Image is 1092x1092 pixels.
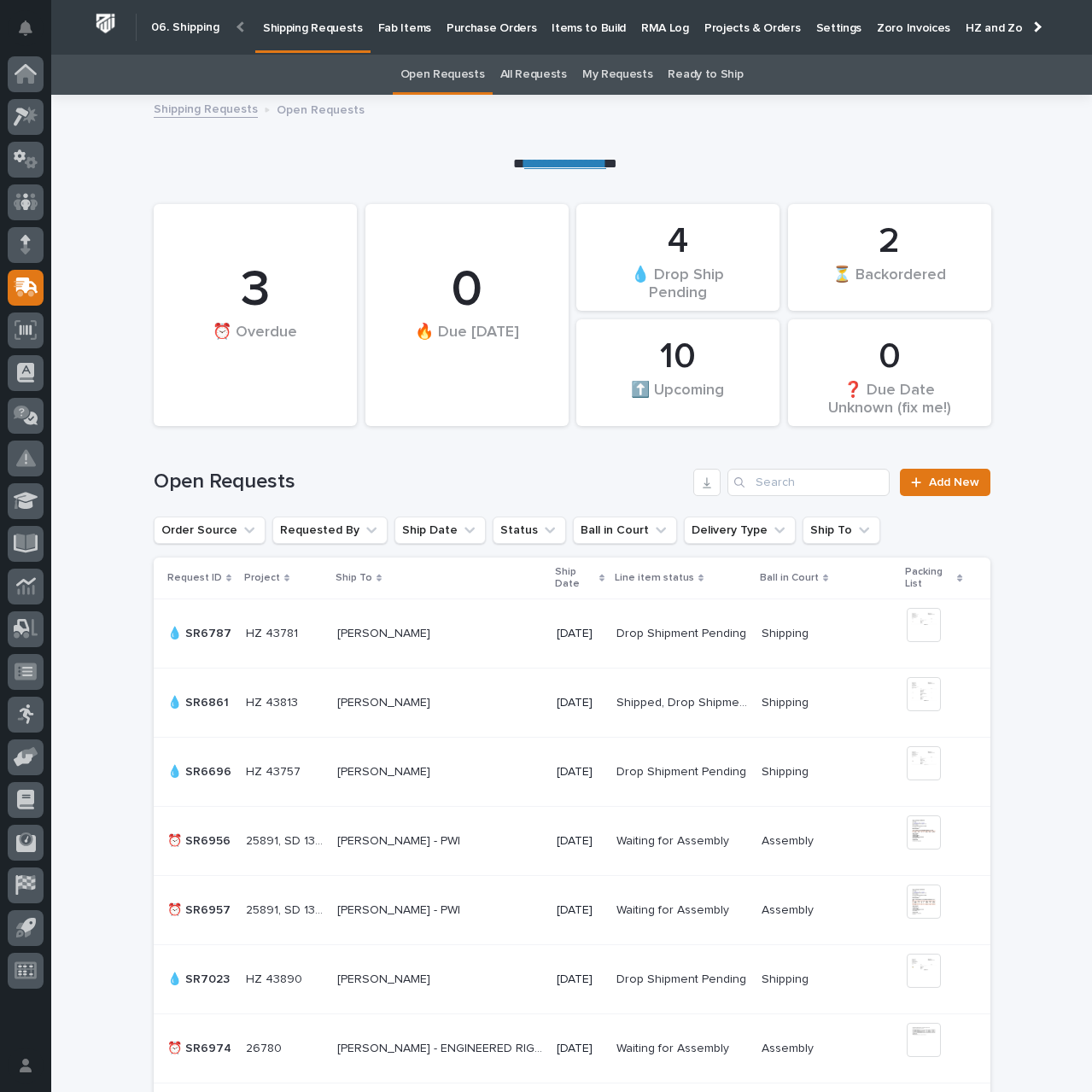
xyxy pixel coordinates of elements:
p: [DATE] [557,834,603,849]
p: 💧 SR7023 [167,969,233,987]
p: [DATE] [557,696,603,710]
p: 25891, SD 1386 [246,831,328,849]
a: Ready to Ship [668,55,743,95]
p: Project [244,569,280,587]
a: Open Requests [400,55,485,95]
p: 💧 SR6787 [167,623,235,641]
div: ❓ Due Date Unknown (fix me!) [817,380,962,416]
h2: 06. Shipping [151,20,219,35]
div: 2 [817,220,962,263]
p: [PERSON_NAME] [337,692,434,710]
a: All Requests [500,55,567,95]
p: [PERSON_NAME] - PWI [337,831,464,849]
tr: 💧 SR6861💧 SR6861 HZ 43813HZ 43813 [PERSON_NAME][PERSON_NAME] [DATE]Shipped, Drop Shipment Pending... [154,669,990,738]
p: [PERSON_NAME] - PWI [337,900,464,918]
div: 4 [605,220,750,263]
p: ⏰ SR6957 [167,900,234,918]
div: 🔥 Due [DATE] [394,323,540,377]
p: Line item status [615,569,694,587]
a: My Requests [582,55,653,95]
img: Workspace Logo [90,8,121,39]
div: ⏳ Backordered [817,265,962,301]
p: 💧 SR6861 [167,692,232,710]
button: Order Source [154,517,266,544]
p: Packing List [905,563,954,594]
p: [DATE] [557,765,603,780]
button: Ball in Court [573,517,677,544]
p: 25891, SD 1387 [246,900,328,918]
div: 3 [183,260,328,321]
p: Waiting for Assembly [616,900,733,918]
p: 26780 [246,1038,285,1056]
tr: ⏰ SR6956⏰ SR6956 25891, SD 138625891, SD 1386 [PERSON_NAME] - PWI[PERSON_NAME] - PWI [DATE]Waitin... [154,807,990,876]
tr: ⏰ SR6957⏰ SR6957 25891, SD 138725891, SD 1387 [PERSON_NAME] - PWI[PERSON_NAME] - PWI [DATE]Waitin... [154,876,990,945]
p: [DATE] [557,1042,603,1056]
p: Waiting for Assembly [616,1038,733,1056]
p: [PERSON_NAME] [337,762,434,780]
p: [PERSON_NAME] [337,969,434,987]
div: ⏰ Overdue [183,323,328,377]
p: [PERSON_NAME] [337,623,434,641]
button: Status [493,517,566,544]
p: Drop Shipment Pending [616,623,750,641]
tr: ⏰ SR6974⏰ SR6974 2678026780 [PERSON_NAME] - ENGINEERED RIGGING[PERSON_NAME] - ENGINEERED RIGGING ... [154,1014,990,1083]
a: Shipping Requests [154,98,258,118]
button: Ship Date [394,517,486,544]
p: HZ 43813 [246,692,301,710]
p: ⏰ SR6974 [167,1038,235,1056]
h1: Open Requests [154,470,687,494]
p: Assembly [762,1038,817,1056]
div: 💧 Drop Ship Pending [605,265,750,301]
p: HZ 43890 [246,969,306,987]
tr: 💧 SR6787💧 SR6787 HZ 43781HZ 43781 [PERSON_NAME][PERSON_NAME] [DATE]Drop Shipment PendingDrop Ship... [154,599,990,669]
tr: 💧 SR6696💧 SR6696 HZ 43757HZ 43757 [PERSON_NAME][PERSON_NAME] [DATE]Drop Shipment PendingDrop Ship... [154,738,990,807]
p: Shipping [762,969,812,987]
p: Shipping [762,692,812,710]
input: Search [727,469,890,496]
button: Ship To [803,517,880,544]
p: [DATE] [557,903,603,918]
p: HZ 43781 [246,623,301,641]
p: Drop Shipment Pending [616,969,750,987]
div: ⬆️ Upcoming [605,380,750,416]
p: Ball in Court [760,569,819,587]
p: Ship To [336,569,372,587]
a: Add New [900,469,990,496]
div: Notifications [21,20,44,48]
p: Shipped, Drop Shipment Pending [616,692,751,710]
p: [DATE] [557,627,603,641]
div: 0 [394,260,540,321]
p: Drop Shipment Pending [616,762,750,780]
div: 0 [817,336,962,378]
p: Ship Date [555,563,595,594]
p: Shipping [762,762,812,780]
p: Open Requests [277,99,365,118]
p: ⏰ SR6956 [167,831,234,849]
p: Waiting for Assembly [616,831,733,849]
button: Delivery Type [684,517,796,544]
tr: 💧 SR7023💧 SR7023 HZ 43890HZ 43890 [PERSON_NAME][PERSON_NAME] [DATE]Drop Shipment PendingDrop Ship... [154,945,990,1014]
button: Notifications [8,10,44,46]
p: Request ID [167,569,222,587]
span: Add New [929,476,979,488]
p: Assembly [762,831,817,849]
button: Requested By [272,517,388,544]
p: Assembly [762,900,817,918]
p: 💧 SR6696 [167,762,235,780]
p: HZ 43757 [246,762,304,780]
p: [DATE] [557,972,603,987]
p: Shipping [762,623,812,641]
p: CHRISTOPHER COX - ENGINEERED RIGGING [337,1038,546,1056]
div: 10 [605,336,750,378]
